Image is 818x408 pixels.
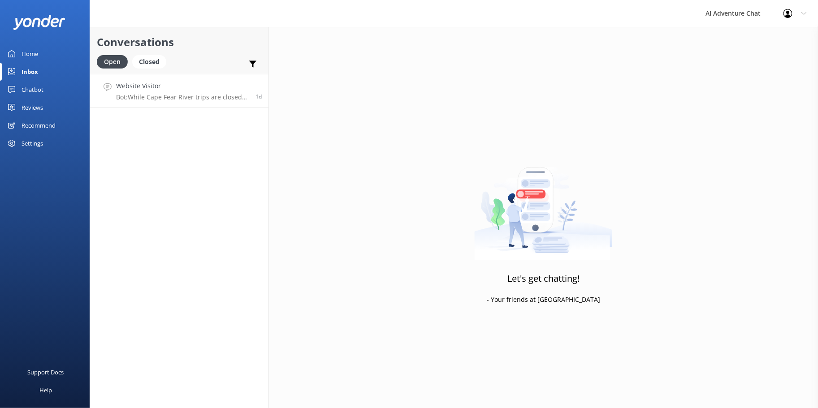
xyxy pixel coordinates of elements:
[116,81,249,91] h4: Website Visitor
[474,148,613,260] img: artwork of a man stealing a conversation from at giant smartphone
[22,81,43,99] div: Chatbot
[132,55,166,69] div: Closed
[507,271,580,286] h3: Let's get chatting!
[22,134,43,152] div: Settings
[132,56,171,66] a: Closed
[39,381,52,399] div: Help
[116,93,249,101] p: Bot: While Cape Fear River trips are closed due to high water, you can still enjoy river tubing a...
[487,295,600,305] p: - Your friends at [GEOGRAPHIC_DATA]
[22,116,56,134] div: Recommend
[13,15,65,30] img: yonder-white-logo.png
[90,74,268,107] a: Website VisitorBot:While Cape Fear River trips are closed due to high water, you can still enjoy ...
[28,363,64,381] div: Support Docs
[22,99,43,116] div: Reviews
[22,63,38,81] div: Inbox
[22,45,38,63] div: Home
[97,55,128,69] div: Open
[97,34,262,51] h2: Conversations
[97,56,132,66] a: Open
[255,93,262,100] span: 06:13am 13-Aug-2025 (UTC -04:00) America/New_York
